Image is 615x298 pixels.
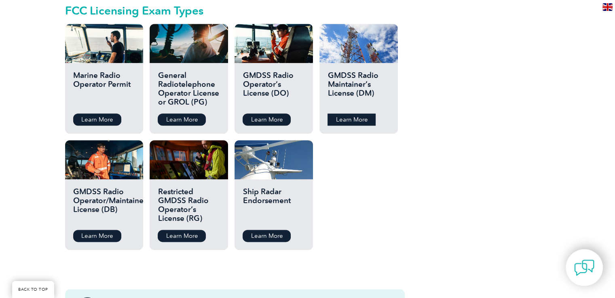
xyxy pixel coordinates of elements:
a: Learn More [158,230,206,242]
a: BACK TO TOP [12,281,54,298]
h2: General Radiotelephone Operator License or GROL (PG) [158,71,220,107]
h2: GMDSS Radio Maintainer’s License (DM) [328,71,389,107]
h2: Marine Radio Operator Permit [73,71,135,107]
a: Learn More [328,113,376,126]
a: Learn More [243,230,291,242]
h2: Restricted GMDSS Radio Operator’s License (RG) [158,187,220,224]
h2: GMDSS Radio Operator/Maintainer License (DB) [73,187,135,224]
a: Learn More [73,230,121,242]
h2: Ship Radar Endorsement [243,187,304,224]
img: contact-chat.png [574,258,594,278]
h2: GMDSS Radio Operator’s License (DO) [243,71,304,107]
img: en [602,3,613,11]
a: Learn More [73,113,121,126]
a: Learn More [158,113,206,126]
h2: FCC Licensing Exam Types [65,4,405,17]
a: Learn More [243,113,291,126]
